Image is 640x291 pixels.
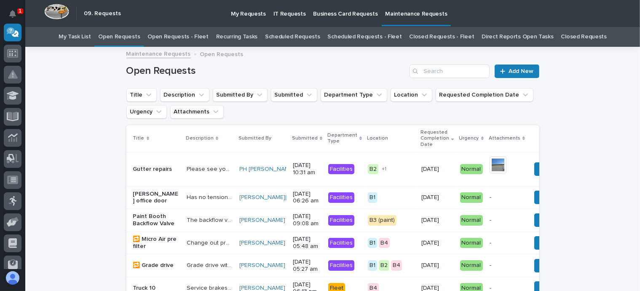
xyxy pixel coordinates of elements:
[133,213,180,227] p: Paint Booth Backflow Valve
[126,209,632,232] tr: Paint Booth Backflow ValveThe backflow valve to the right of the pressure washer heater in the me...
[160,88,209,102] button: Description
[84,10,121,17] h2: 09. Requests
[534,236,563,250] button: Assign
[490,194,524,201] p: -
[239,194,348,201] a: [PERSON_NAME][DEMOGRAPHIC_DATA]
[133,166,180,173] p: Gutter repairs
[19,8,21,14] p: 1
[133,262,180,269] p: 🔁 Grade drive
[187,238,234,247] p: Change out pre filters every two weeks
[367,134,388,143] p: Location
[410,27,474,47] a: Closed Requests - Fleet
[133,134,145,143] p: Title
[328,192,354,203] div: Facilities
[292,134,318,143] p: Submitted
[187,164,234,173] p: Please see your all gutters that leak. I’ve got some caulk, especially for that before.
[293,213,321,227] p: [DATE] 09:08 am
[368,164,378,175] div: B2
[187,215,234,224] p: The backflow valve to the right of the pressure washer heater in the mechanical room is leaking.
[126,152,632,186] tr: Gutter repairsPlease see your all gutters that leak. I’ve got some caulk, especially for that bef...
[328,27,402,47] a: Scheduled Requests - Fleet
[126,88,157,102] button: Title
[293,259,321,273] p: [DATE] 05:27 am
[44,4,69,19] img: Workspace Logo
[410,65,490,78] input: Search
[420,128,449,149] p: Requested Completion Date
[4,269,21,287] button: users-avatar
[98,27,140,47] a: Open Requests
[126,105,167,119] button: Urgency
[4,5,21,23] button: Notifications
[293,162,321,176] p: [DATE] 10:31 am
[321,88,387,102] button: Department Type
[391,260,402,271] div: B4
[391,88,432,102] button: Location
[293,236,321,250] p: [DATE] 05:48 am
[460,164,483,175] div: Normal
[126,232,632,254] tr: 🔁 Micro Air pre filterChange out pre filters every two weeksChange out pre filters every two week...
[216,27,257,47] a: Recurring Tasks
[239,217,285,224] a: [PERSON_NAME]
[187,192,234,201] p: Has no tension in door stopper. Also door doesn’t fully shut on its own
[239,166,295,173] a: PH [PERSON_NAME]
[495,65,539,78] a: Add New
[421,217,453,224] p: [DATE]
[421,240,453,247] p: [DATE]
[482,27,553,47] a: Direct Reports Open Tasks
[238,134,271,143] p: Submitted By
[328,164,354,175] div: Facilities
[200,49,244,58] p: Open Requests
[328,238,354,248] div: Facilities
[147,27,209,47] a: Open Requests - Fleet
[293,191,321,205] p: [DATE] 06:26 am
[327,131,357,146] p: Department Type
[59,27,91,47] a: My Task List
[489,134,520,143] p: Attachments
[421,194,453,201] p: [DATE]
[239,240,285,247] a: [PERSON_NAME]
[509,68,534,74] span: Add New
[459,134,479,143] p: Urgency
[187,260,234,269] p: Grade drive with skid steer and case w/ drag.
[460,215,483,226] div: Normal
[126,65,407,77] h1: Open Requests
[534,213,563,227] button: Assign
[421,262,453,269] p: [DATE]
[368,260,377,271] div: B1
[328,260,354,271] div: Facilities
[368,238,377,248] div: B1
[170,105,224,119] button: Attachments
[490,262,524,269] p: -
[126,48,191,58] a: Maintenance Requests
[126,186,632,209] tr: [PERSON_NAME] office doorHas no tension in door stopper. Also door doesn’t fully shut on its ownH...
[382,167,386,172] span: + 1
[271,88,317,102] button: Submitted
[490,217,524,224] p: -
[213,88,268,102] button: Submitted By
[534,162,563,176] button: Assign
[133,191,180,205] p: [PERSON_NAME] office door
[460,238,483,248] div: Normal
[379,238,390,248] div: B4
[421,166,453,173] p: [DATE]
[561,27,607,47] a: Closed Requests
[368,215,396,226] div: B3 (paint)
[239,262,285,269] a: [PERSON_NAME]
[368,192,377,203] div: B1
[460,192,483,203] div: Normal
[436,88,533,102] button: Requested Completion Date
[11,10,21,24] div: Notifications1
[265,27,320,47] a: Scheduled Requests
[534,259,563,272] button: Assign
[379,260,389,271] div: B2
[133,236,180,250] p: 🔁 Micro Air pre filter
[490,240,524,247] p: -
[534,191,563,204] button: Assign
[126,254,632,277] tr: 🔁 Grade driveGrade drive with skid steer and case w/ drag.Grade drive with skid steer and case w/...
[328,215,354,226] div: Facilities
[460,260,483,271] div: Normal
[186,134,214,143] p: Description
